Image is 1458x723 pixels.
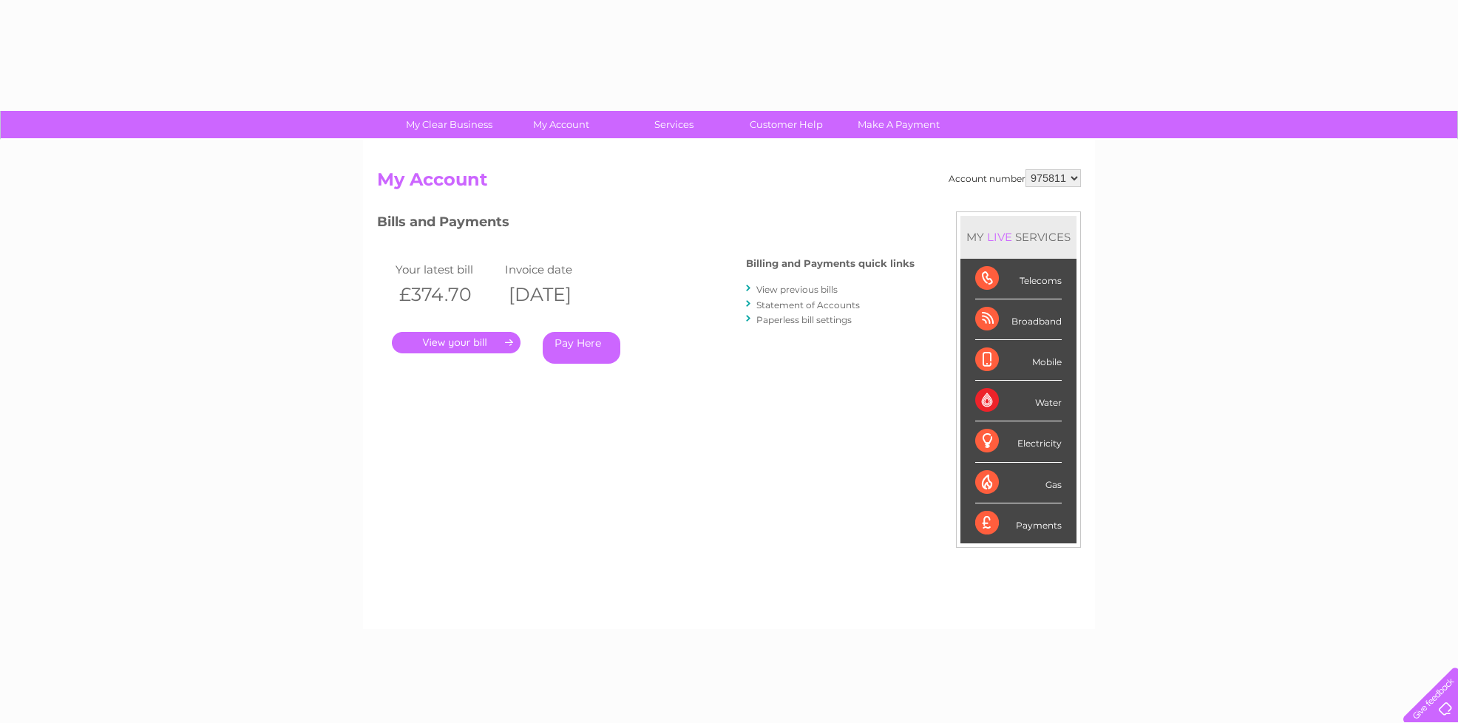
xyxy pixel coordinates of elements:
[960,216,1076,258] div: MY SERVICES
[392,279,501,310] th: £374.70
[756,284,838,295] a: View previous bills
[949,169,1081,187] div: Account number
[975,381,1062,421] div: Water
[975,340,1062,381] div: Mobile
[746,258,915,269] h4: Billing and Payments quick links
[392,332,521,353] a: .
[501,111,623,138] a: My Account
[975,259,1062,299] div: Telecoms
[392,259,501,279] td: Your latest bill
[975,463,1062,503] div: Gas
[725,111,847,138] a: Customer Help
[756,314,852,325] a: Paperless bill settings
[613,111,735,138] a: Services
[756,299,860,310] a: Statement of Accounts
[975,503,1062,543] div: Payments
[838,111,960,138] a: Make A Payment
[377,169,1081,197] h2: My Account
[984,230,1015,244] div: LIVE
[388,111,510,138] a: My Clear Business
[501,259,611,279] td: Invoice date
[975,299,1062,340] div: Broadband
[543,332,620,364] a: Pay Here
[377,211,915,237] h3: Bills and Payments
[975,421,1062,462] div: Electricity
[501,279,611,310] th: [DATE]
